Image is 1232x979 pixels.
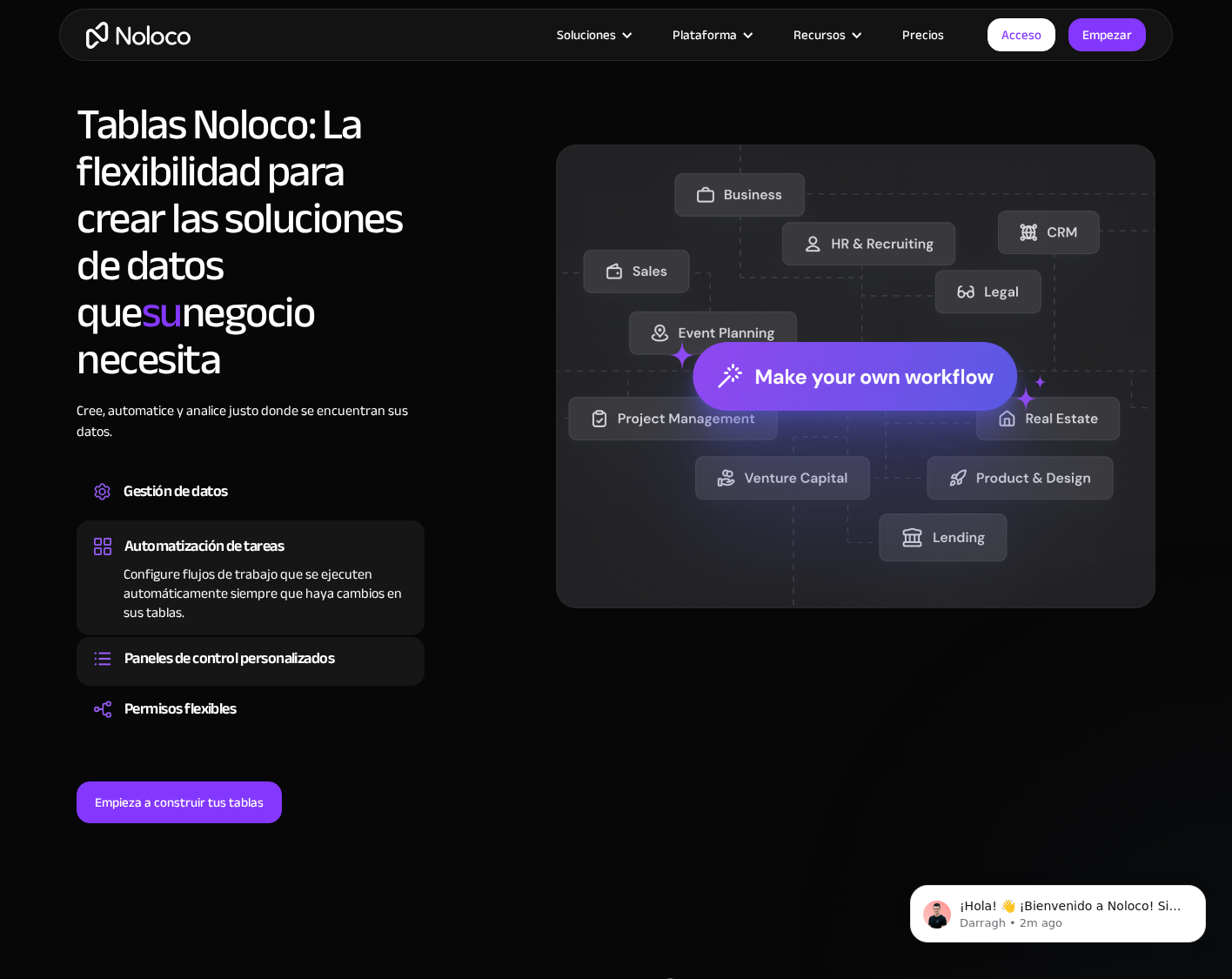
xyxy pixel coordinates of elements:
[124,694,236,723] font: Permisos flexibles
[651,23,772,46] div: Plataforma
[535,23,651,46] div: Soluciones
[95,790,264,815] font: Empieza a construir tus tablas
[77,272,314,400] font: negocio necesita
[1001,23,1041,47] font: Acceso
[880,23,966,46] a: Precios
[673,23,737,47] font: Plataforma
[1068,18,1146,51] a: Empezar
[124,532,284,560] font: Automatización de tareas
[124,724,389,808] font: Establezca permisos para diferentes roles de usuario para determinar qué usuarios tienen acceso a...
[77,84,402,353] font: Tablas Noloco: La flexibilidad para crear las soluciones de datos que
[988,18,1055,51] a: Acceso
[557,23,616,47] font: Soluciones
[884,848,1232,970] iframe: Mensaje de notificaciones del intercomunicador
[124,477,227,506] font: Gestión de datos
[124,506,392,552] font: La creación de aplicaciones potentes comienza con tus datos.
[77,781,282,823] a: Empieza a construir tus tablas
[772,23,880,46] div: Recursos
[77,398,408,445] font: Cree, automatice y analice justo donde se encuentran sus datos.
[902,23,944,47] font: Precios
[86,22,191,49] a: hogar
[1082,23,1132,47] font: Empezar
[124,644,334,673] font: Paneles de control personalizados
[793,23,846,47] font: Recursos
[124,561,402,626] font: Configure flujos de trabajo que se ejecuten automáticamente siempre que haya cambios en sus tablas.
[124,674,392,757] font: Cree paneles e informes que se actualicen en tiempo real, brindando a todos una visión clara de l...
[142,272,182,353] font: su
